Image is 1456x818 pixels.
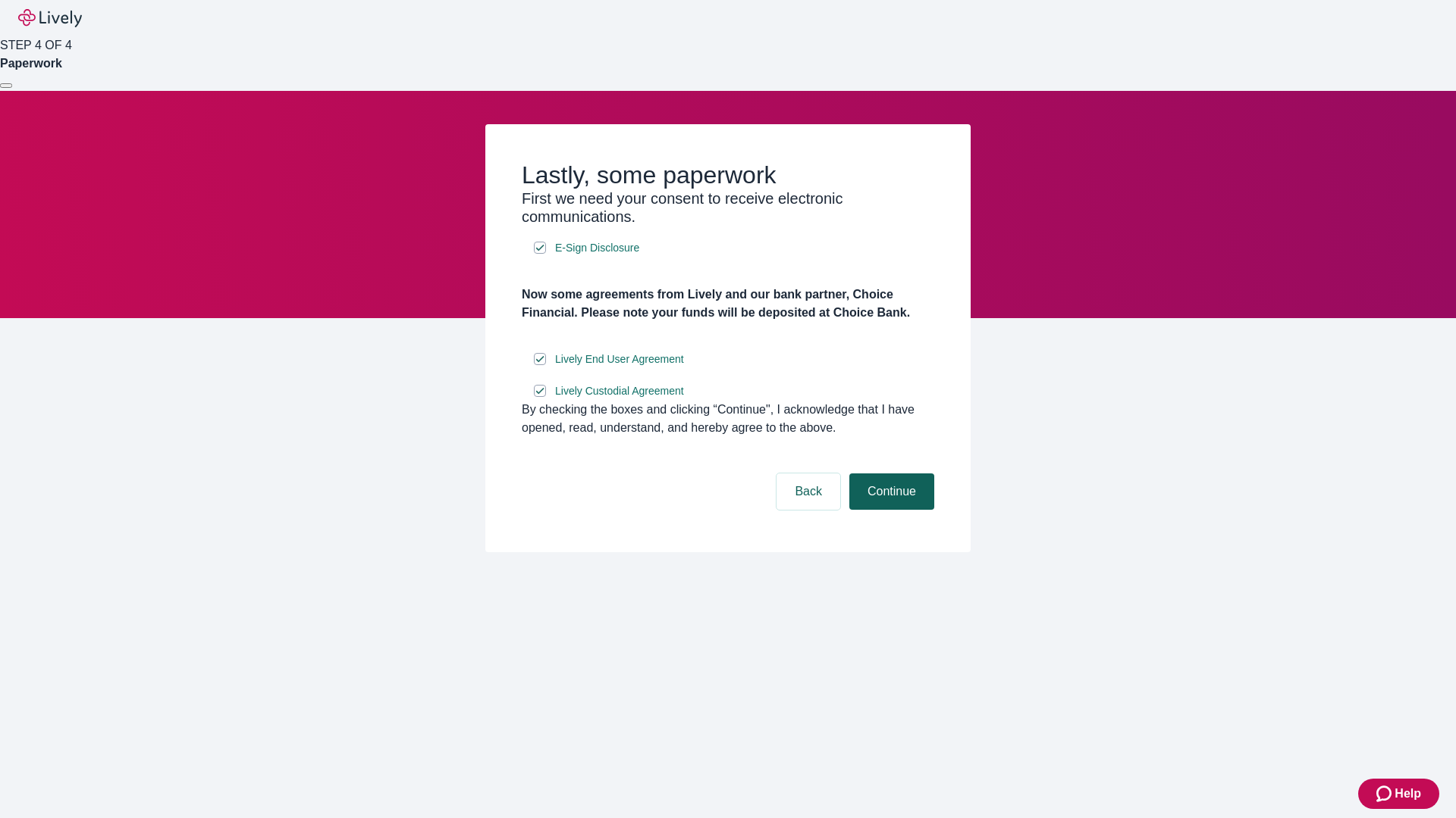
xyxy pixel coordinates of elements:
svg: Zendesk support icon [1376,785,1395,803]
a: e-sign disclosure document [552,350,687,369]
a: e-sign disclosure document [552,239,642,258]
h2: Lastly, some paperwork [522,161,934,189]
h3: First we need your consent to receive electronic communications. [522,189,934,226]
button: Continue [849,473,934,510]
h4: Now some agreements from Lively and our bank partner, Choice Financial. Please note your funds wi... [522,286,934,322]
button: Back [777,473,840,510]
span: Lively End User Agreement [555,351,684,367]
button: Zendesk support iconHelp [1358,779,1439,809]
img: Lively [18,9,82,27]
span: E-Sign Disclosure [555,240,639,256]
a: e-sign disclosure document [552,382,687,401]
span: Help [1395,785,1421,803]
span: Lively Custodial Agreement [555,383,684,399]
div: By checking the boxes and clicking “Continue", I acknowledge that I have opened, read, understand... [522,401,934,437]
